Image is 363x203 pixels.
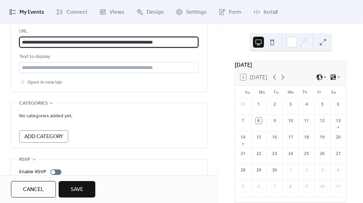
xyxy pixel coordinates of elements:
div: 31 [240,101,246,107]
div: 8 [288,183,294,190]
span: Add Category [24,133,63,141]
div: Sa [326,86,341,98]
div: 9 [303,183,310,190]
div: 10 [319,183,325,190]
div: 26 [319,151,325,157]
div: Fr [312,86,326,98]
div: 25 [303,151,310,157]
a: Design [131,3,169,21]
div: 27 [335,151,341,157]
span: Categories [19,99,48,108]
div: 4 [335,167,341,173]
div: 1 [256,101,262,107]
div: 11 [335,183,341,190]
span: Settings [186,8,207,16]
div: We [283,86,298,98]
div: 12 [319,118,325,124]
div: 10 [288,118,294,124]
div: 20 [335,134,341,140]
span: My Events [20,8,44,16]
div: 6 [335,101,341,107]
div: Mo [255,86,269,98]
div: 2 [271,101,278,107]
div: Su [240,86,255,98]
a: My Events [4,3,49,21]
span: Design [147,8,164,16]
div: 29 [256,167,262,173]
div: URL [19,27,197,36]
div: 22 [256,151,262,157]
div: 30 [271,167,278,173]
span: Open in new tab [27,79,62,87]
div: 8 [256,118,262,124]
div: 17 [288,134,294,140]
div: 2 [303,167,310,173]
div: 5 [240,183,246,190]
div: 3 [319,167,325,173]
span: No categories added yet. [19,112,73,120]
span: Views [110,8,124,16]
span: Cancel [23,186,44,194]
div: 3 [288,101,294,107]
a: Views [94,3,130,21]
div: 18 [303,134,310,140]
button: Save [59,181,95,198]
div: [DATE] [235,61,346,69]
span: Form [229,8,241,16]
div: 13 [335,118,341,124]
div: 6 [256,183,262,190]
button: Cancel [11,181,56,198]
div: Tu [269,86,283,98]
div: 14 [240,134,246,140]
div: 11 [303,118,310,124]
a: Connect [51,3,93,21]
div: 4 [303,101,310,107]
button: Add Category [19,130,68,143]
a: Form [214,3,246,21]
div: Enable RSVP [19,168,46,176]
span: Save [71,186,83,194]
span: Install [264,8,278,16]
div: Text to display [19,53,197,61]
div: 19 [319,134,325,140]
div: 7 [271,183,278,190]
div: 24 [288,151,294,157]
div: 5 [319,101,325,107]
span: RSVP [19,156,31,164]
div: 1 [288,167,294,173]
div: Th [298,86,312,98]
div: 7 [240,118,246,124]
div: 15 [256,134,262,140]
a: Install [248,3,283,21]
div: 16 [271,134,278,140]
a: Settings [171,3,212,21]
div: 28 [240,167,246,173]
div: 9 [271,118,278,124]
div: 23 [271,151,278,157]
div: 21 [240,151,246,157]
span: Connect [66,8,87,16]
